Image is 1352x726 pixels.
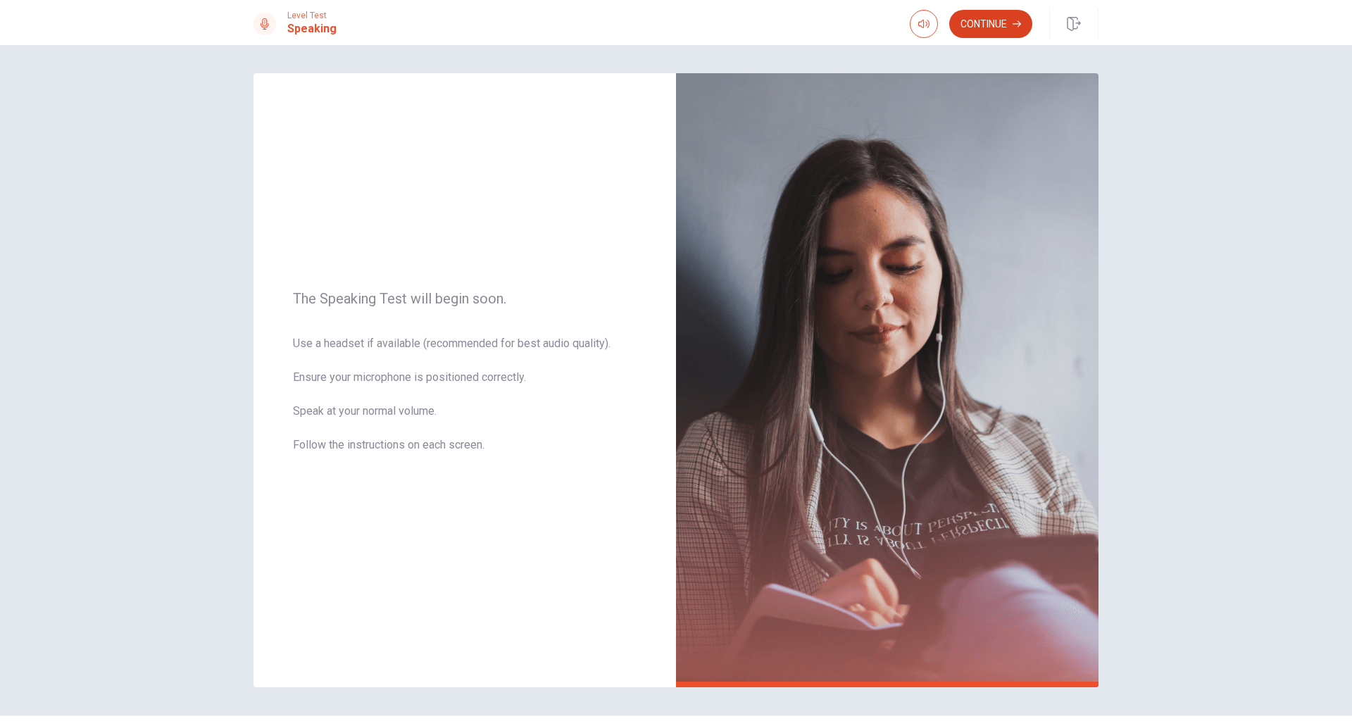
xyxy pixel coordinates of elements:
span: Level Test [287,11,337,20]
span: The Speaking Test will begin soon. [293,290,637,307]
img: speaking intro [676,73,1098,687]
button: Continue [949,10,1032,38]
span: Use a headset if available (recommended for best audio quality). Ensure your microphone is positi... [293,335,637,470]
h1: Speaking [287,20,337,37]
